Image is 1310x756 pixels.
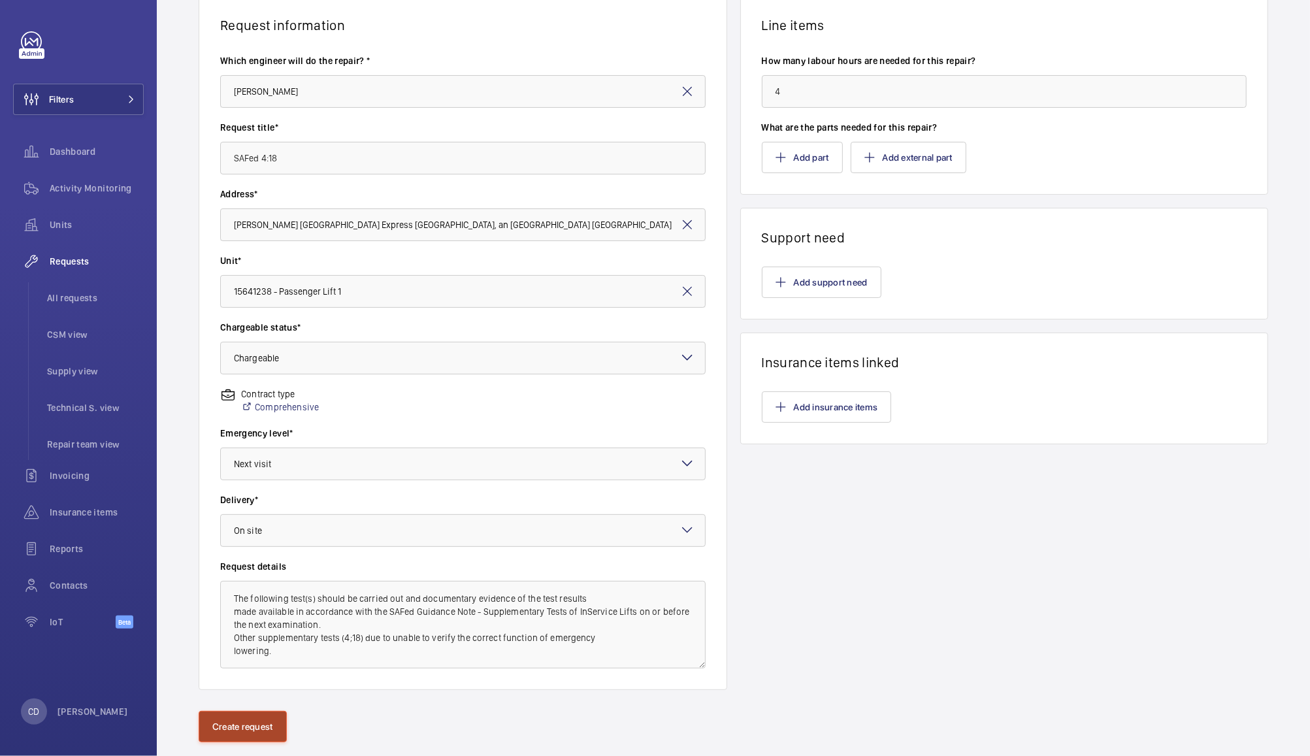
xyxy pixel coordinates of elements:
label: Address* [220,188,706,201]
span: Contacts [50,579,144,592]
span: Insurance items [50,506,144,519]
button: Add part [762,142,843,173]
h1: Line items [762,17,1247,33]
input: Type request title [220,142,706,174]
input: Type number of hours [762,75,1247,108]
span: Technical S. view [47,401,144,414]
span: Invoicing [50,469,144,482]
span: On site [234,525,262,536]
span: Requests [50,255,144,268]
span: Next visit [234,459,271,469]
span: Chargeable [234,353,279,363]
span: IoT [50,616,116,629]
p: [PERSON_NAME] [57,705,128,718]
label: Emergency level* [220,427,706,440]
input: Select engineer [220,75,706,108]
label: Unit* [220,254,706,267]
input: Enter unit [220,275,706,308]
label: Request details [220,560,706,573]
button: Filters [13,84,144,115]
span: Beta [116,616,133,629]
span: Reports [50,542,144,555]
span: All requests [47,291,144,304]
label: Which engineer will do the repair? * [220,54,706,67]
p: CD [28,705,39,718]
p: Contract type [241,387,319,401]
label: What are the parts needed for this repair? [762,121,1247,134]
button: Add insurance items [762,391,892,423]
span: CSM view [47,328,144,341]
label: Request title* [220,121,706,134]
span: Filters [49,93,74,106]
label: Chargeable status* [220,321,706,334]
span: Activity Monitoring [50,182,144,195]
h1: Support need [762,229,1247,246]
h1: Insurance items linked [762,354,1247,370]
span: Units [50,218,144,231]
button: Create request [199,711,287,742]
a: Comprehensive [241,401,319,414]
input: Enter address [220,208,706,241]
h1: Request information [220,17,706,33]
button: Add support need [762,267,881,298]
span: Dashboard [50,145,144,158]
label: Delivery* [220,493,706,506]
button: Add external part [851,142,966,173]
span: Supply view [47,365,144,378]
span: Repair team view [47,438,144,451]
label: How many labour hours are needed for this repair? [762,54,1247,67]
